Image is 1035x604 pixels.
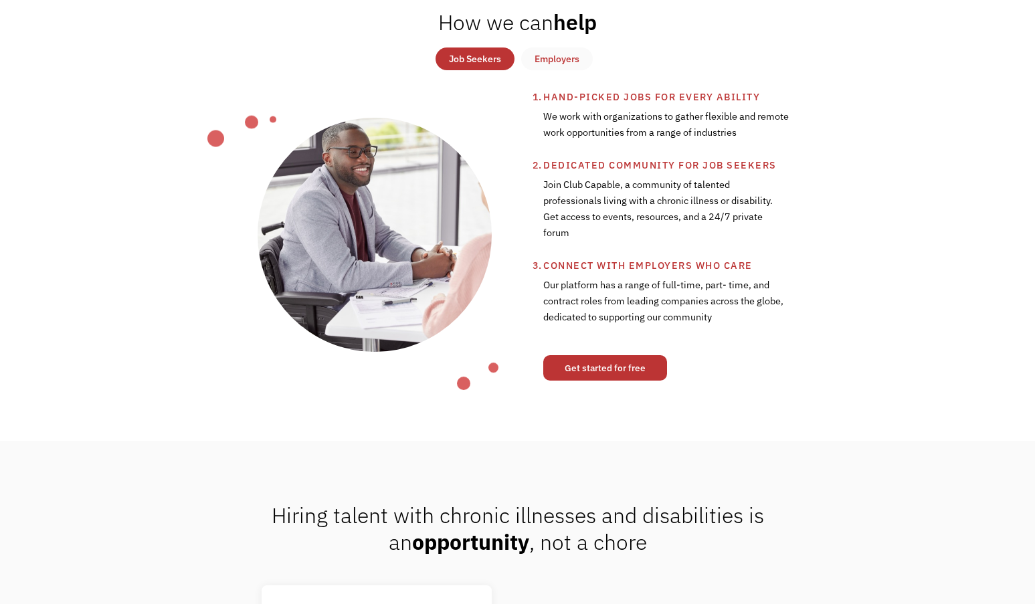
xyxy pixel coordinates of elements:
div: We work with organizations to gather flexible and remote work opportunities from a range of indus... [543,105,789,157]
div: Employers [535,51,579,67]
div: Job Seekers [449,51,501,67]
a: Get started for free [543,355,667,381]
div: Hand-picked jobs for every ability [543,89,895,105]
div: Dedicated community for job seekers [543,157,895,173]
span: Hiring talent with chronic illnesses and disabilities is an , not a chore [272,501,764,556]
div: Join Club Capable, a community of talented professionals living with a chronic illness or disabil... [543,173,789,258]
span: How we can [438,8,553,36]
div: Our platform has a range of full-time, part- time, and contract roles from leading companies acro... [543,274,789,342]
strong: opportunity [412,528,529,556]
h2: help [438,9,597,35]
div: Connect with employers who care [543,258,895,274]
